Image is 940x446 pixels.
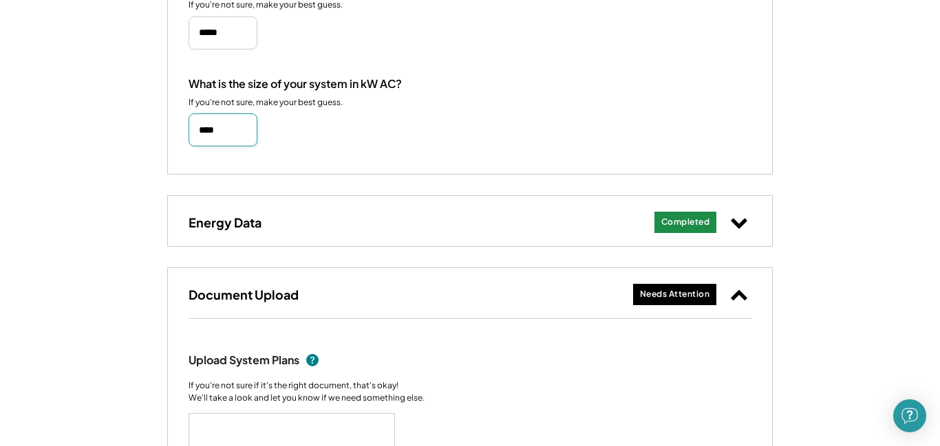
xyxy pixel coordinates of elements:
[661,216,710,228] div: Completed
[189,379,425,404] div: If you're not sure if it's the right document, that's okay! We'll take a look and let you know if...
[640,289,710,300] div: Needs Attention
[189,97,343,109] div: If you're not sure, make your best guess.
[189,353,299,368] div: Upload System Plans
[189,287,299,302] h3: Document Upload
[189,77,402,91] div: What is the size of your system in kW AC?
[189,214,261,230] h3: Energy Data
[893,399,926,432] div: Open Intercom Messenger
